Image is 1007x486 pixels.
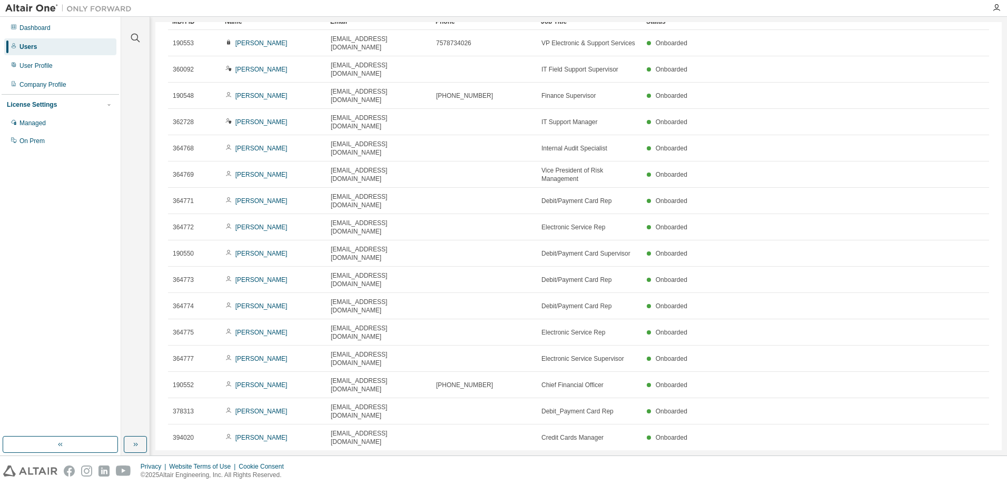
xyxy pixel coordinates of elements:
a: [PERSON_NAME] [235,171,288,178]
span: [PHONE_NUMBER] [436,381,493,389]
span: 364777 [173,355,194,363]
span: 362728 [173,118,194,126]
div: Managed [19,119,46,127]
span: Onboarded [656,329,687,336]
span: 364773 [173,276,194,284]
span: 360092 [173,65,194,74]
span: VP Electronic & Support Services [541,39,635,47]
span: 364768 [173,144,194,153]
a: [PERSON_NAME] [235,92,288,99]
span: [EMAIL_ADDRESS][DOMAIN_NAME] [331,271,427,288]
span: 394020 [173,433,194,442]
a: [PERSON_NAME] [235,329,288,336]
span: [EMAIL_ADDRESS][DOMAIN_NAME] [331,61,427,78]
span: Onboarded [656,408,687,415]
span: Onboarded [656,66,687,73]
a: [PERSON_NAME] [235,355,288,362]
span: IT Support Manager [541,118,598,126]
span: 7578734026 [436,39,471,47]
span: Debit/Payment Card Rep [541,302,611,310]
img: altair_logo.svg [3,465,57,477]
img: facebook.svg [64,465,75,477]
span: 378313 [173,407,194,416]
a: [PERSON_NAME] [235,197,288,205]
span: [EMAIL_ADDRESS][DOMAIN_NAME] [331,324,427,341]
div: User Profile [19,62,53,70]
span: [EMAIL_ADDRESS][DOMAIN_NAME] [331,193,427,209]
span: Electronic Service Rep [541,328,605,337]
span: 364771 [173,197,194,205]
span: Onboarded [656,224,687,231]
span: [PHONE_NUMBER] [436,92,493,100]
img: Altair One [5,3,137,14]
span: Chief Financial Officer [541,381,604,389]
span: Onboarded [656,276,687,283]
span: [EMAIL_ADDRESS][DOMAIN_NAME] [331,377,427,393]
span: Onboarded [656,118,687,126]
a: [PERSON_NAME] [235,66,288,73]
span: IT Field Support Supervisor [541,65,618,74]
span: 190550 [173,249,194,258]
span: Onboarded [656,302,687,310]
span: Debit/Payment Card Supervisor [541,249,630,258]
a: [PERSON_NAME] [235,224,288,231]
span: [EMAIL_ADDRESS][DOMAIN_NAME] [331,35,427,52]
div: Users [19,43,37,51]
span: Onboarded [656,381,687,389]
a: [PERSON_NAME] [235,434,288,441]
a: [PERSON_NAME] [235,250,288,257]
span: Debit_Payment Card Rep [541,407,614,416]
div: Company Profile [19,80,66,89]
span: Onboarded [656,197,687,205]
div: Website Terms of Use [169,462,239,471]
img: linkedin.svg [98,465,110,477]
a: [PERSON_NAME] [235,39,288,47]
span: [EMAIL_ADDRESS][DOMAIN_NAME] [331,140,427,157]
a: [PERSON_NAME] [235,381,288,389]
a: [PERSON_NAME] [235,145,288,152]
img: instagram.svg [81,465,92,477]
a: [PERSON_NAME] [235,118,288,126]
p: © 2025 Altair Engineering, Inc. All Rights Reserved. [141,471,290,480]
span: [EMAIL_ADDRESS][DOMAIN_NAME] [331,298,427,315]
span: Onboarded [656,39,687,47]
div: Privacy [141,462,169,471]
span: [EMAIL_ADDRESS][DOMAIN_NAME] [331,114,427,130]
span: 364772 [173,223,194,231]
span: [EMAIL_ADDRESS][DOMAIN_NAME] [331,219,427,236]
img: youtube.svg [116,465,131,477]
span: [EMAIL_ADDRESS][DOMAIN_NAME] [331,350,427,367]
span: Electronic Service Supervisor [541,355,624,363]
span: Debit/Payment Card Rep [541,197,611,205]
span: 190552 [173,381,194,389]
span: Onboarded [656,145,687,152]
span: Electronic Service Rep [541,223,605,231]
span: 190548 [173,92,194,100]
span: Onboarded [656,92,687,99]
span: Vice President of Risk Management [541,166,637,183]
span: Debit/Payment Card Rep [541,276,611,284]
div: On Prem [19,137,45,145]
a: [PERSON_NAME] [235,408,288,415]
div: Dashboard [19,24,51,32]
span: 364774 [173,302,194,310]
span: Onboarded [656,250,687,257]
a: [PERSON_NAME] [235,302,288,310]
span: Internal Audit Specialist [541,144,607,153]
span: Onboarded [656,434,687,441]
div: License Settings [7,100,57,109]
a: [PERSON_NAME] [235,276,288,283]
span: 364769 [173,170,194,179]
span: Onboarded [656,355,687,362]
span: [EMAIL_ADDRESS][DOMAIN_NAME] [331,166,427,183]
div: Cookie Consent [239,462,290,471]
span: Onboarded [656,171,687,178]
span: Credit Cards Manager [541,433,604,442]
span: [EMAIL_ADDRESS][DOMAIN_NAME] [331,87,427,104]
span: [EMAIL_ADDRESS][DOMAIN_NAME] [331,245,427,262]
span: Finance Supervisor [541,92,596,100]
span: [EMAIL_ADDRESS][DOMAIN_NAME] [331,429,427,446]
span: 364775 [173,328,194,337]
span: [EMAIL_ADDRESS][DOMAIN_NAME] [331,403,427,420]
span: 190553 [173,39,194,47]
